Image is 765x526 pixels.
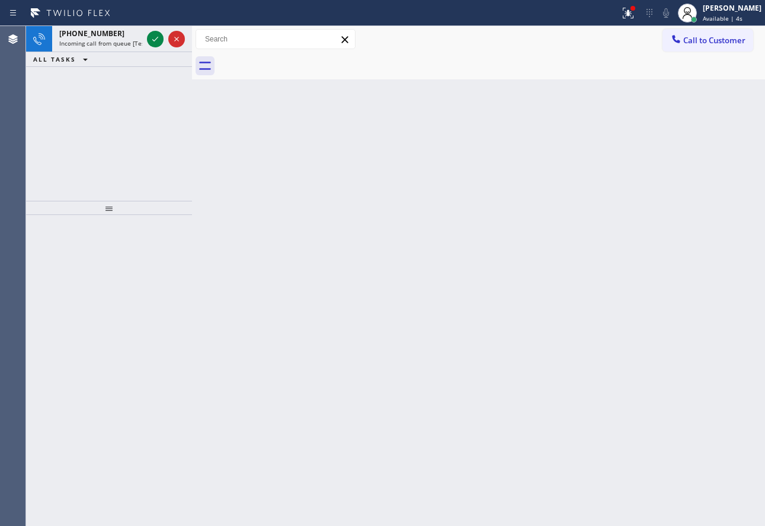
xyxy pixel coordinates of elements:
[59,28,124,39] span: [PHONE_NUMBER]
[33,55,76,63] span: ALL TASKS
[59,39,158,47] span: Incoming call from queue [Test] All
[168,31,185,47] button: Reject
[662,29,753,52] button: Call to Customer
[703,3,761,13] div: [PERSON_NAME]
[683,35,745,46] span: Call to Customer
[703,14,742,23] span: Available | 4s
[196,30,355,49] input: Search
[26,52,100,66] button: ALL TASKS
[658,5,674,21] button: Mute
[147,31,164,47] button: Accept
